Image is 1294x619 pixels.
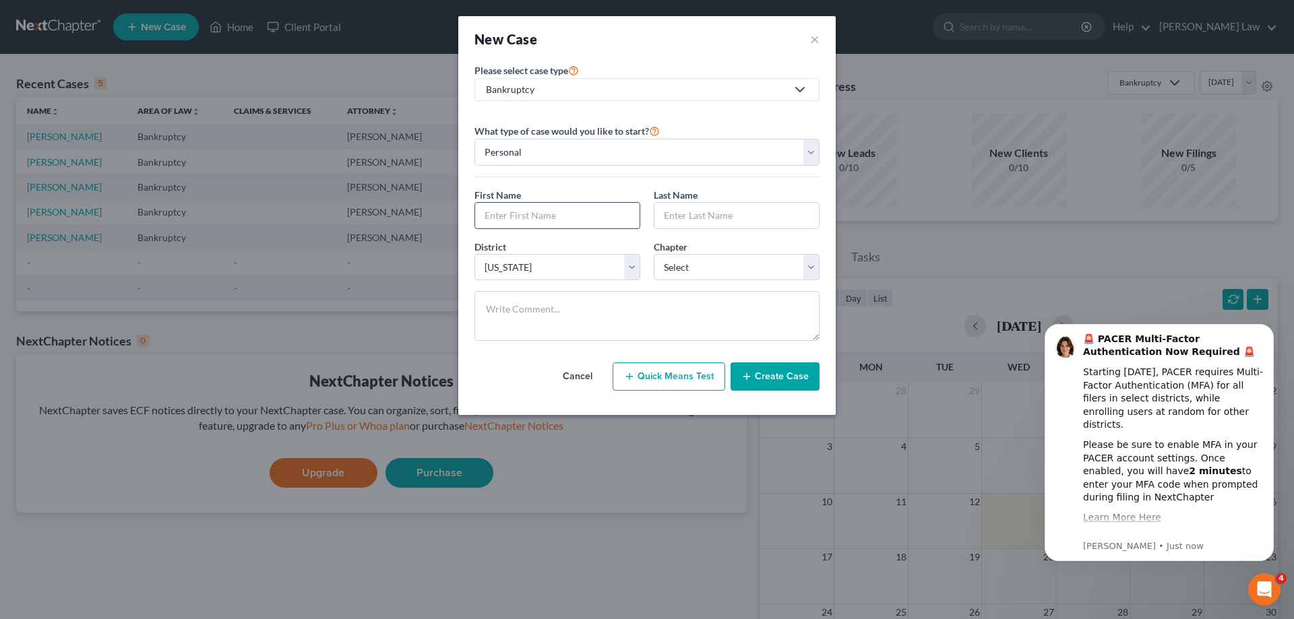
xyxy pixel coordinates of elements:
[474,123,660,139] label: What type of case would you like to start?
[475,203,640,228] input: Enter First Name
[474,241,506,253] span: District
[1248,573,1281,606] iframe: Intercom live chat
[486,83,787,96] div: Bankruptcy
[654,189,698,201] span: Last Name
[474,189,521,201] span: First Name
[810,30,820,48] button: ×
[474,31,537,47] strong: New Case
[731,362,820,391] button: Create Case
[1276,573,1287,584] span: 4
[654,203,819,228] input: Enter Last Name
[474,65,568,76] span: Please select case type
[548,363,607,390] button: Cancel
[613,362,725,391] button: Quick Means Test
[654,241,687,253] span: Chapter
[1024,304,1294,583] iframe: Intercom notifications message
